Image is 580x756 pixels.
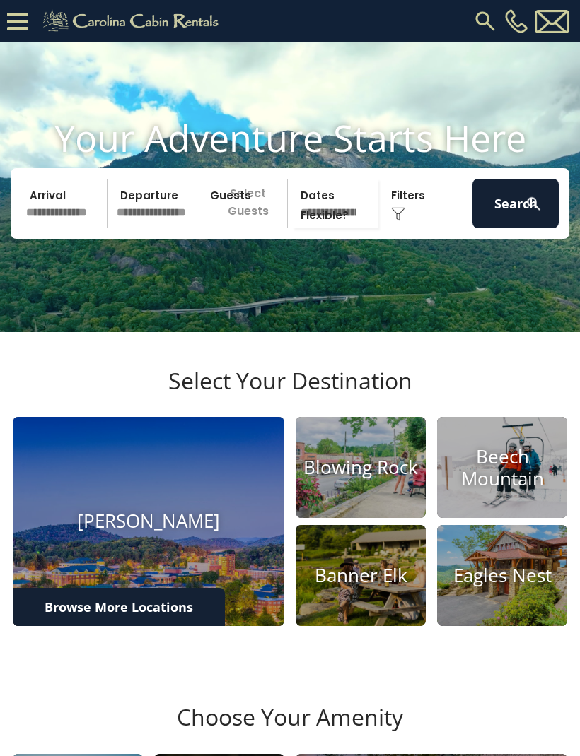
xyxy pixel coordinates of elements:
h4: Beech Mountain [437,446,567,490]
a: [PERSON_NAME] [13,417,284,626]
h3: Select Your Destination [11,367,569,417]
a: Beech Mountain [437,417,567,518]
h3: Choose Your Amenity [11,704,569,753]
a: Banner Elk [296,525,426,626]
img: filter--v1.png [391,207,405,221]
p: Select Guests [202,179,287,228]
h4: [PERSON_NAME] [13,511,284,533]
img: Khaki-logo.png [35,7,231,35]
a: Eagles Nest [437,525,567,626]
a: Blowing Rock [296,417,426,518]
a: [PHONE_NUMBER] [501,9,531,33]
h4: Banner Elk [296,565,426,586]
img: search-regular.svg [472,8,498,34]
img: search-regular-white.png [525,195,543,213]
a: Browse More Locations [13,588,225,626]
h1: Your Adventure Starts Here [11,116,569,160]
h4: Blowing Rock [296,456,426,478]
button: Search [472,179,559,228]
h4: Eagles Nest [437,565,567,586]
